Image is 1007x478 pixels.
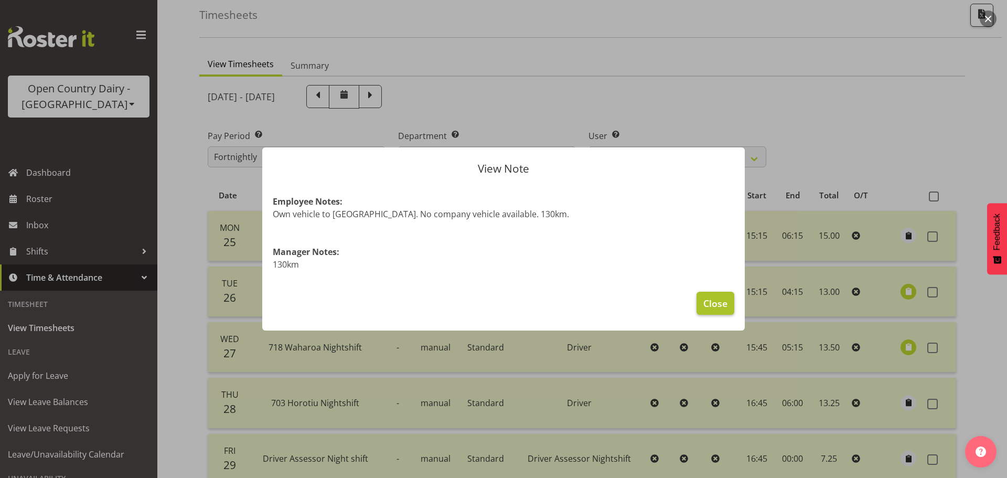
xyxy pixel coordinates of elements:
h4: Employee Notes: [273,195,734,208]
button: Feedback - Show survey [987,203,1007,274]
h4: Manager Notes: [273,246,734,258]
span: Close [703,296,727,310]
img: help-xxl-2.png [976,447,986,457]
button: Close [697,292,734,315]
span: Feedback [992,214,1002,250]
p: Own vehicle to [GEOGRAPHIC_DATA]. No company vehicle available. 130km. [273,208,734,220]
p: View Note [273,163,734,174]
p: 130km [273,258,734,271]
